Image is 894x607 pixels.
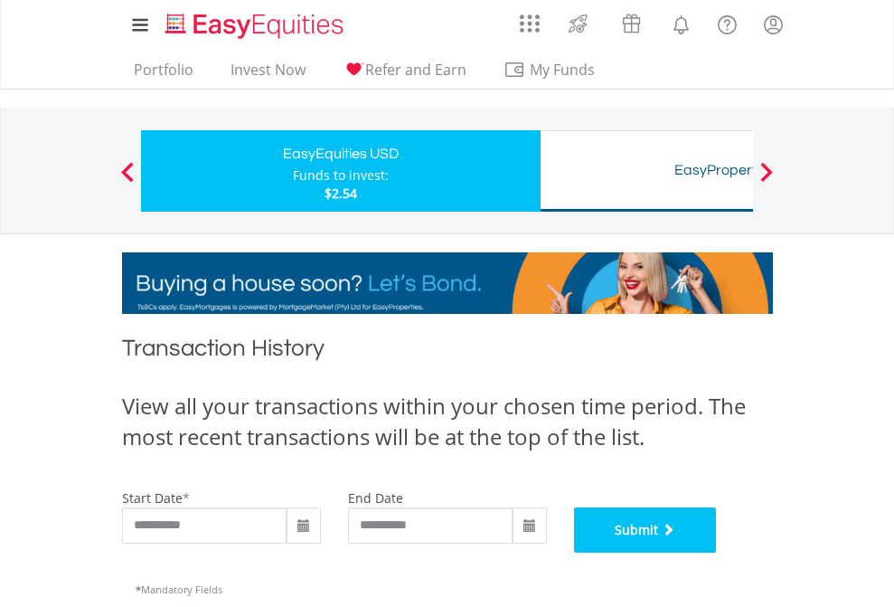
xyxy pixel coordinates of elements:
[109,171,146,189] button: Previous
[704,5,750,41] a: FAQ's and Support
[508,5,551,33] a: AppsGrid
[325,185,357,202] span: $2.54
[122,489,183,507] label: start date
[348,489,403,507] label: end date
[122,332,773,373] h1: Transaction History
[365,60,466,80] span: Refer and Earn
[616,9,646,38] img: vouchers-v2.svg
[503,58,622,81] span: My Funds
[158,5,351,41] a: Home page
[136,583,222,596] span: Mandatory Fields
[122,252,773,314] img: EasyMortage Promotion Banner
[223,61,313,89] a: Invest Now
[520,14,540,33] img: grid-menu-icon.svg
[335,61,474,89] a: Refer and Earn
[122,391,773,453] div: View all your transactions within your chosen time period. The most recent transactions will be a...
[658,5,704,41] a: Notifications
[748,171,785,189] button: Next
[162,11,351,41] img: EasyEquities_Logo.png
[127,61,201,89] a: Portfolio
[605,5,658,38] a: Vouchers
[563,9,593,38] img: thrive-v2.svg
[574,507,717,553] button: Submit
[750,5,796,44] a: My Profile
[293,166,389,185] div: Funds to invest:
[152,141,530,166] div: EasyEquities USD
